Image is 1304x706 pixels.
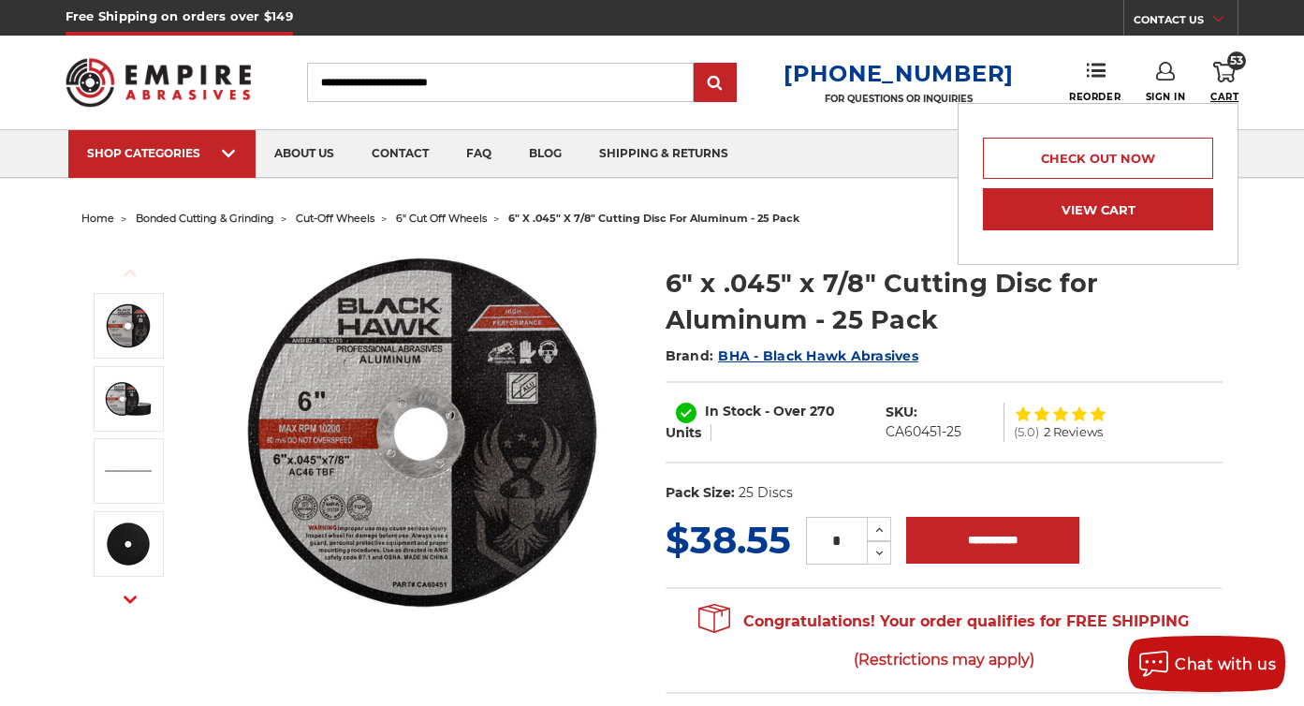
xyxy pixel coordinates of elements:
[983,138,1213,179] a: Check out now
[705,403,761,419] span: In Stock
[983,188,1213,230] a: View Cart
[1210,91,1238,103] span: Cart
[1069,62,1121,102] a: Reorder
[105,521,152,567] img: back of 6 inch aluminum cutting wheel
[886,422,961,442] dd: CA60451-25
[698,641,1189,678] span: (Restrictions may apply)
[1146,91,1186,103] span: Sign In
[580,130,747,178] a: shipping & returns
[353,130,447,178] a: contact
[666,517,791,563] span: $38.55
[1210,62,1238,103] a: 53 Cart
[510,130,580,178] a: blog
[666,347,714,364] span: Brand:
[739,483,793,503] dd: 25 Discs
[105,302,152,349] img: 6 inch cut off wheel for aluminum
[666,265,1223,338] h1: 6" x .045" x 7/8" Cutting Disc for Aluminum - 25 Pack
[1227,51,1246,70] span: 53
[666,483,735,503] dt: Pack Size:
[87,146,237,160] div: SHOP CATEGORIES
[105,375,152,422] img: 6" aluminum cutting disc
[81,212,114,225] a: home
[1134,9,1238,36] a: CONTACT US
[296,212,374,225] a: cut-off wheels
[235,245,609,620] img: 6 inch cut off wheel for aluminum
[1128,636,1285,692] button: Chat with us
[66,46,251,119] img: Empire Abrasives
[396,212,487,225] a: 6" cut off wheels
[508,212,799,225] span: 6" x .045" x 7/8" cutting disc for aluminum - 25 pack
[886,403,917,422] dt: SKU:
[136,212,274,225] a: bonded cutting & grinding
[447,130,510,178] a: faq
[718,347,918,364] a: BHA - Black Hawk Abrasives
[1175,655,1276,673] span: Chat with us
[784,93,1014,105] p: FOR QUESTIONS OR INQUIRIES
[1014,426,1039,438] span: (5.0)
[765,403,806,419] span: - Over
[108,580,153,620] button: Next
[256,130,353,178] a: about us
[108,253,153,293] button: Previous
[810,403,835,419] span: 270
[105,448,152,494] img: Heavy-duty 6-inch Black Hawk abrasive disc on a grinder, ideal for aluminum cutting tasks​​​​​​.
[1069,91,1121,103] span: Reorder
[1044,426,1103,438] span: 2 Reviews
[698,603,1189,678] span: Congratulations! Your order qualifies for FREE SHIPPING
[696,65,734,102] input: Submit
[784,60,1014,87] a: [PHONE_NUMBER]
[666,424,701,441] span: Units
